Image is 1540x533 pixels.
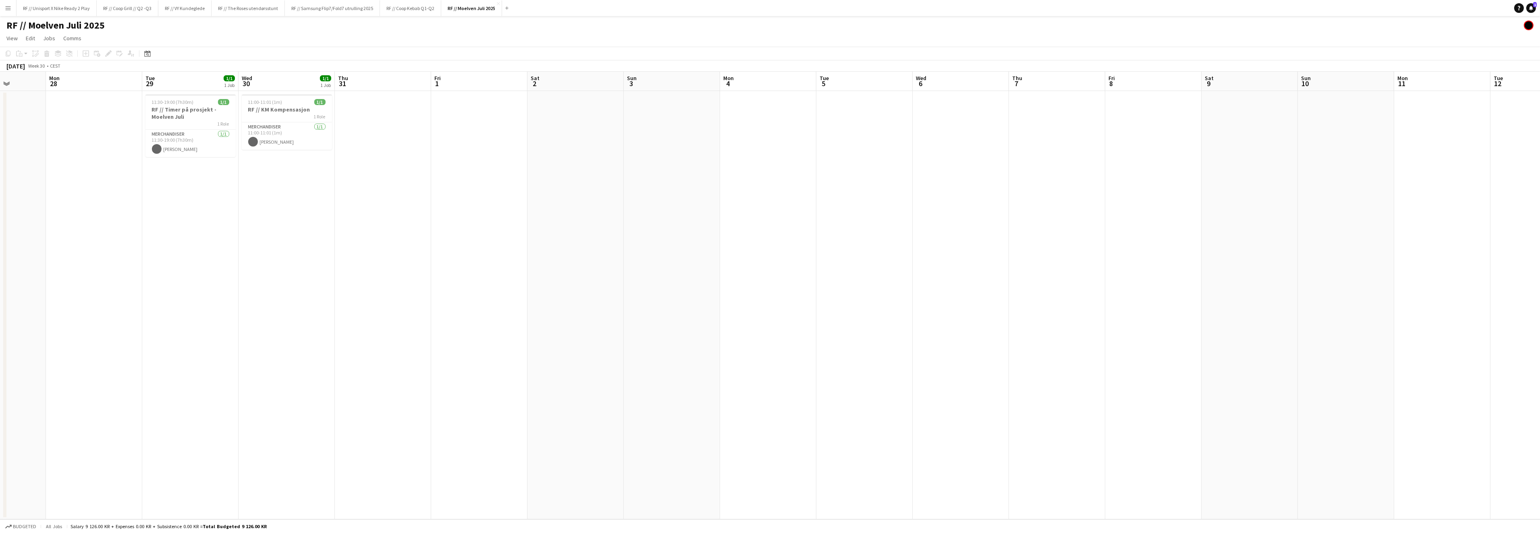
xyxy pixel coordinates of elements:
span: 1 [1533,2,1537,7]
span: All jobs [44,523,64,529]
a: Jobs [40,33,58,43]
h1: RF // Moelven Juli 2025 [6,19,105,31]
button: RF // The Roses utendørsstunt [212,0,285,16]
app-user-avatar: Hin Shing Cheung [1524,21,1534,30]
a: 1 [1526,3,1536,13]
button: RF // Coop Kebab Q1-Q2 [380,0,441,16]
div: Salary 9 126.00 KR + Expenses 0.00 KR + Subsistence 0.00 KR = [71,523,267,529]
span: Total Budgeted 9 126.00 KR [203,523,267,529]
span: Edit [26,35,35,42]
div: CEST [50,63,60,69]
span: View [6,35,18,42]
a: Comms [60,33,85,43]
a: View [3,33,21,43]
button: RF // Unisport X Nike Ready 2 Play [17,0,97,16]
a: Edit [23,33,38,43]
span: Comms [63,35,81,42]
div: [DATE] [6,62,25,70]
span: Jobs [43,35,55,42]
span: Budgeted [13,524,36,529]
button: RF // Moelven Juli 2025 [441,0,502,16]
button: RF // VY Kundeglede [158,0,212,16]
button: RF // Coop Grill // Q2 -Q3 [97,0,158,16]
button: RF // Samsung Flip7/Fold7 utrulling 2025 [285,0,380,16]
span: Week 30 [27,63,47,69]
button: Budgeted [4,522,37,531]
